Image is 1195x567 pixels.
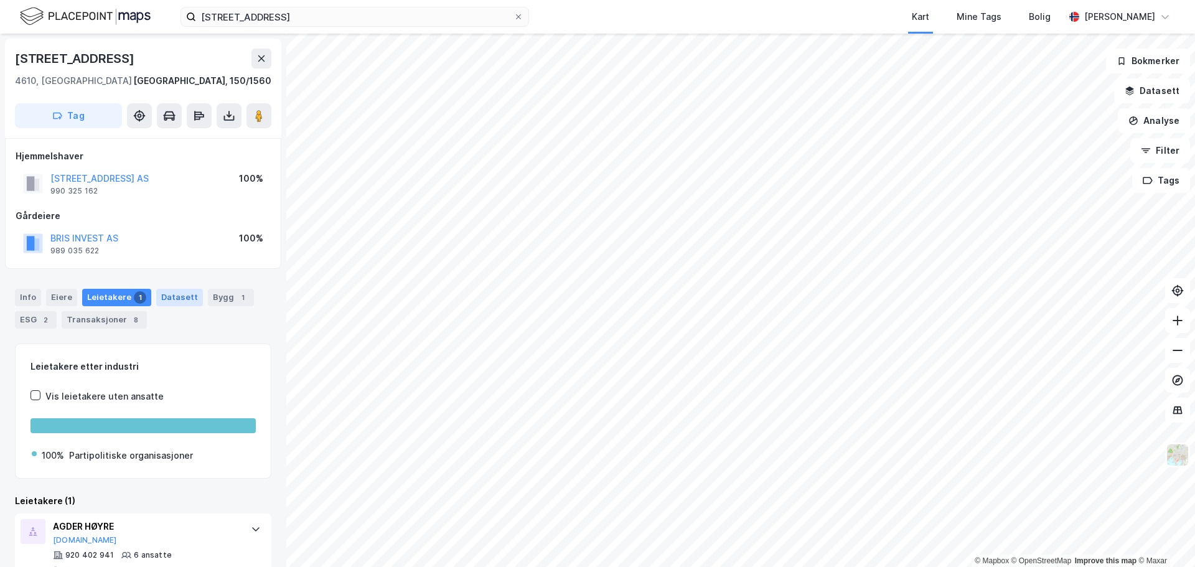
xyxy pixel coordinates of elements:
[208,289,254,306] div: Bygg
[65,550,114,560] div: 920 402 941
[957,9,1001,24] div: Mine Tags
[62,311,147,329] div: Transaksjoner
[237,291,249,304] div: 1
[1114,78,1190,103] button: Datasett
[15,103,122,128] button: Tag
[30,359,256,374] div: Leietakere etter industri
[39,314,52,326] div: 2
[134,291,146,304] div: 1
[1011,556,1072,565] a: OpenStreetMap
[16,149,271,164] div: Hjemmelshaver
[15,494,271,508] div: Leietakere (1)
[15,49,137,68] div: [STREET_ADDRESS]
[975,556,1009,565] a: Mapbox
[156,289,203,306] div: Datasett
[1132,168,1190,193] button: Tags
[53,535,117,545] button: [DOMAIN_NAME]
[82,289,151,306] div: Leietakere
[912,9,929,24] div: Kart
[196,7,513,26] input: Søk på adresse, matrikkel, gårdeiere, leietakere eller personer
[133,73,271,88] div: [GEOGRAPHIC_DATA], 150/1560
[129,314,142,326] div: 8
[69,448,193,463] div: Partipolitiske organisasjoner
[1029,9,1051,24] div: Bolig
[53,519,238,534] div: AGDER HØYRE
[1084,9,1155,24] div: [PERSON_NAME]
[1166,443,1189,467] img: Z
[239,231,263,246] div: 100%
[16,209,271,223] div: Gårdeiere
[50,246,99,256] div: 989 035 622
[15,311,57,329] div: ESG
[134,550,172,560] div: 6 ansatte
[15,289,41,306] div: Info
[1130,138,1190,163] button: Filter
[50,186,98,196] div: 990 325 162
[46,289,77,306] div: Eiere
[20,6,151,27] img: logo.f888ab2527a4732fd821a326f86c7f29.svg
[1133,507,1195,567] iframe: Chat Widget
[1133,507,1195,567] div: Kontrollprogram for chat
[45,389,164,404] div: Vis leietakere uten ansatte
[1118,108,1190,133] button: Analyse
[15,73,132,88] div: 4610, [GEOGRAPHIC_DATA]
[239,171,263,186] div: 100%
[42,448,64,463] div: 100%
[1075,556,1136,565] a: Improve this map
[1106,49,1190,73] button: Bokmerker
